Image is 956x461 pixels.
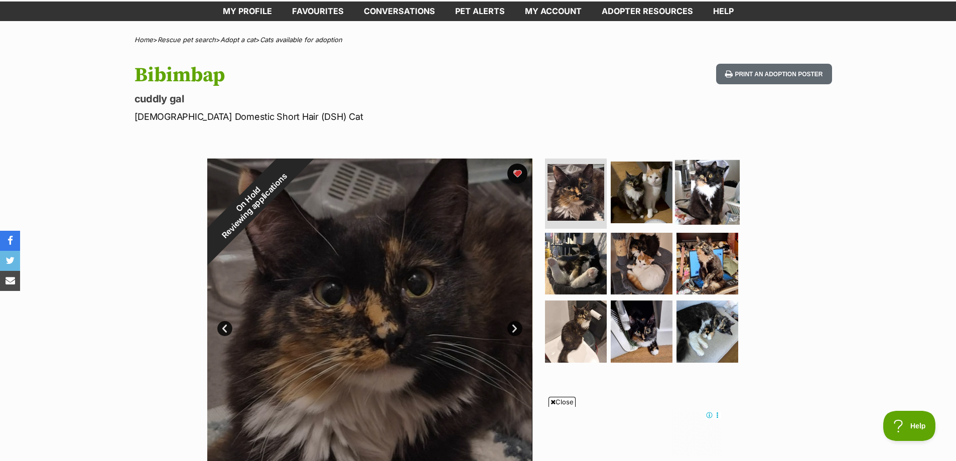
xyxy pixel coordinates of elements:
[134,64,559,87] h1: Bibimbap
[676,233,738,294] img: Photo of Bibimbap
[611,300,672,362] img: Photo of Bibimbap
[134,36,153,44] a: Home
[675,160,740,225] img: Photo of Bibimbap
[220,172,289,240] span: Reviewing applications
[179,131,323,274] div: On Hold
[592,2,703,21] a: Adopter resources
[545,233,607,294] img: Photo of Bibimbap
[282,2,354,21] a: Favourites
[260,36,342,44] a: Cats available for adoption
[134,110,559,123] p: [DEMOGRAPHIC_DATA] Domestic Short Hair (DSH) Cat
[676,300,738,362] img: Photo of Bibimbap
[545,300,607,362] img: Photo of Bibimbap
[549,397,576,407] span: Close
[507,164,527,184] button: favourite
[507,321,522,336] a: Next
[354,2,445,21] a: conversations
[217,321,232,336] a: Prev
[158,36,216,44] a: Rescue pet search
[703,2,744,21] a: Help
[213,2,282,21] a: My profile
[109,36,847,44] div: > > >
[611,162,672,223] img: Photo of Bibimbap
[134,92,559,106] p: cuddly gal
[883,411,936,441] iframe: Help Scout Beacon - Open
[515,2,592,21] a: My account
[716,64,832,84] button: Print an adoption poster
[220,36,255,44] a: Adopt a cat
[548,164,604,221] img: Photo of Bibimbap
[611,233,672,294] img: Photo of Bibimbap
[445,2,515,21] a: Pet alerts
[235,411,722,456] iframe: Advertisement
